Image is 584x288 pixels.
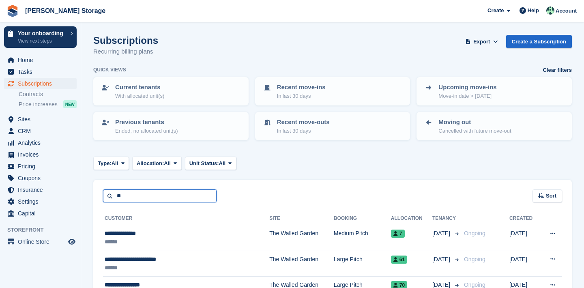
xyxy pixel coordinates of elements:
td: Large Pitch [334,251,391,277]
button: Allocation: All [132,157,182,170]
span: Subscriptions [18,78,67,89]
a: menu [4,137,77,148]
span: Ongoing [464,256,485,262]
p: Upcoming move-ins [438,83,496,92]
button: Type: All [93,157,129,170]
a: Clear filters [543,66,572,74]
h6: Quick views [93,66,126,73]
a: Preview store [67,237,77,247]
a: Recent move-outs In last 30 days [256,113,410,140]
p: In last 30 days [277,92,326,100]
span: Analytics [18,137,67,148]
td: [DATE] [509,251,540,277]
p: View next steps [18,37,66,45]
a: menu [4,196,77,207]
span: Storefront [7,226,81,234]
th: Allocation [391,212,432,225]
a: Your onboarding View next steps [4,26,77,48]
span: All [219,159,226,168]
span: All [112,159,118,168]
p: Recent move-ins [277,83,326,92]
span: Allocation: [137,159,164,168]
a: Create a Subscription [506,35,572,48]
span: Insurance [18,184,67,196]
th: Booking [334,212,391,225]
p: With allocated unit(s) [115,92,164,100]
a: menu [4,114,77,125]
span: Sites [18,114,67,125]
p: Moving out [438,118,511,127]
a: Current tenants With allocated unit(s) [94,78,248,105]
p: Recurring billing plans [93,47,158,56]
span: Help [528,6,539,15]
span: Ongoing [464,282,485,288]
span: CRM [18,125,67,137]
p: Ended, no allocated unit(s) [115,127,178,135]
p: Current tenants [115,83,164,92]
span: 7 [391,230,405,238]
a: Upcoming move-ins Move-in date > [DATE] [417,78,571,105]
a: Price increases NEW [19,100,77,109]
div: NEW [63,100,77,108]
a: Moving out Cancelled with future move-out [417,113,571,140]
span: Tasks [18,66,67,77]
a: menu [4,66,77,77]
img: Nicholas Pain [546,6,554,15]
p: Cancelled with future move-out [438,127,511,135]
p: Recent move-outs [277,118,330,127]
img: stora-icon-8386f47178a22dfd0bd8f6a31ec36ba5ce8667c1dd55bd0f319d3a0aa187defe.svg [6,5,19,17]
td: The Walled Garden [269,251,334,277]
span: Invoices [18,149,67,160]
span: All [164,159,171,168]
span: Export [473,38,490,46]
th: Tenancy [432,212,461,225]
th: Customer [103,212,269,225]
h1: Subscriptions [93,35,158,46]
th: Site [269,212,334,225]
a: [PERSON_NAME] Storage [22,4,109,17]
span: Online Store [18,236,67,247]
a: menu [4,184,77,196]
p: Move-in date > [DATE] [438,92,496,100]
p: Your onboarding [18,30,66,36]
span: Price increases [19,101,58,108]
a: menu [4,172,77,184]
span: Coupons [18,172,67,184]
th: Created [509,212,540,225]
span: Sort [546,192,556,200]
span: Type: [98,159,112,168]
span: Account [556,7,577,15]
a: menu [4,149,77,160]
span: Create [487,6,504,15]
a: menu [4,125,77,137]
span: 61 [391,256,407,264]
button: Export [464,35,500,48]
a: menu [4,161,77,172]
a: menu [4,78,77,89]
span: Capital [18,208,67,219]
a: Previous tenants Ended, no allocated unit(s) [94,113,248,140]
p: Previous tenants [115,118,178,127]
td: The Walled Garden [269,225,334,251]
p: In last 30 days [277,127,330,135]
td: [DATE] [509,225,540,251]
a: Recent move-ins In last 30 days [256,78,410,105]
a: menu [4,236,77,247]
span: [DATE] [432,229,452,238]
span: Ongoing [464,230,485,236]
span: Home [18,54,67,66]
a: menu [4,208,77,219]
a: Contracts [19,90,77,98]
span: [DATE] [432,255,452,264]
a: menu [4,54,77,66]
span: Settings [18,196,67,207]
span: Unit Status: [189,159,219,168]
td: Medium Pitch [334,225,391,251]
span: Pricing [18,161,67,172]
button: Unit Status: All [185,157,236,170]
